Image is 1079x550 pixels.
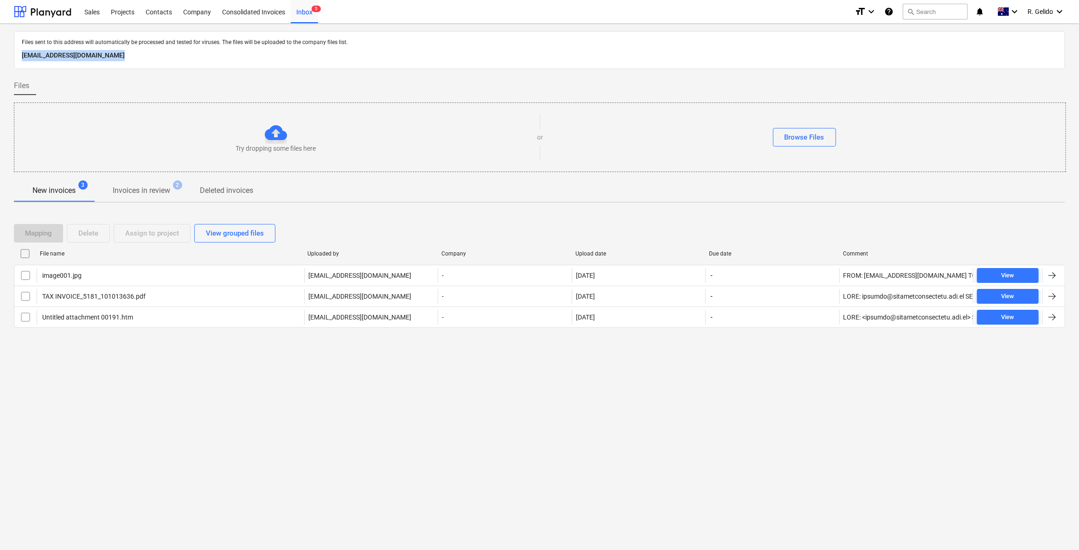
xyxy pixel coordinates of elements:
button: Search [903,4,968,19]
p: [EMAIL_ADDRESS][DOMAIN_NAME] [308,292,411,301]
span: 3 [78,180,88,190]
p: Try dropping some files here [236,144,316,153]
span: - [709,292,714,301]
i: keyboard_arrow_down [866,6,877,17]
i: Knowledge base [884,6,894,17]
div: TAX INVOICE_5181_101013636.pdf [41,293,146,300]
span: R. Gelido [1028,8,1053,15]
button: View [977,289,1039,304]
i: notifications [975,6,984,17]
span: 5 [312,6,321,12]
span: search [907,8,914,15]
div: File name [40,250,300,257]
p: Invoices in review [113,185,170,196]
p: or [537,133,543,142]
div: - [438,268,571,283]
div: View [1001,291,1014,302]
div: Upload date [575,250,702,257]
div: Due date [709,250,836,257]
p: [EMAIL_ADDRESS][DOMAIN_NAME] [22,50,1057,61]
div: image001.jpg [41,272,82,279]
div: Uploaded by [307,250,434,257]
div: [DATE] [576,313,595,321]
button: View grouped files [194,224,275,243]
div: View grouped files [206,227,264,239]
iframe: Chat Widget [1033,505,1079,550]
span: - [709,313,714,322]
button: View [977,310,1039,325]
div: [DATE] [576,293,595,300]
div: Browse Files [785,131,824,143]
button: View [977,268,1039,283]
i: keyboard_arrow_down [1054,6,1065,17]
i: keyboard_arrow_down [1009,6,1020,17]
div: Comment [843,250,970,257]
span: 2 [173,180,182,190]
div: View [1001,312,1014,323]
p: Files sent to this address will automatically be processed and tested for viruses. The files will... [22,39,1057,46]
div: Untitled attachment 00191.htm [41,313,133,321]
p: Deleted invoices [200,185,253,196]
span: Files [14,80,29,91]
p: [EMAIL_ADDRESS][DOMAIN_NAME] [308,313,411,322]
div: [DATE] [576,272,595,279]
i: format_size [855,6,866,17]
p: New invoices [32,185,76,196]
div: Company [441,250,568,257]
div: Try dropping some files hereorBrowse Files [14,102,1066,172]
div: - [438,310,571,325]
span: - [709,271,714,280]
div: - [438,289,571,304]
button: Browse Files [773,128,836,147]
div: View [1001,270,1014,281]
p: [EMAIL_ADDRESS][DOMAIN_NAME] [308,271,411,280]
